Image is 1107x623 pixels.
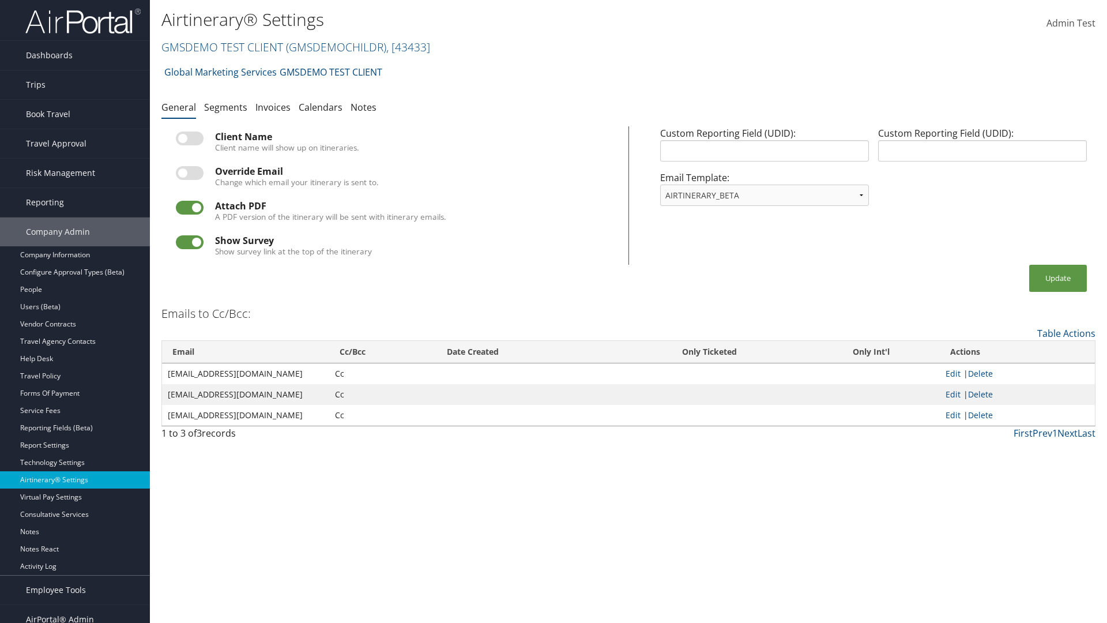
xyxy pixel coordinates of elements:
[873,126,1091,171] div: Custom Reporting Field (UDID):
[1014,427,1033,440] a: First
[968,389,993,400] a: Delete
[161,101,196,114] a: General
[215,132,614,142] div: Client Name
[164,61,277,84] a: Global Marketing Services
[161,39,430,55] a: GMSDEMO TEST CLIENT
[299,101,342,114] a: Calendars
[215,142,359,153] label: Client name will show up on itineraries.
[1033,427,1052,440] a: Prev
[329,341,436,363] th: Cc/Bcc: activate to sort column ascending
[616,341,803,363] th: Only Ticketed: activate to sort column ascending
[26,129,86,158] span: Travel Approval
[26,217,90,246] span: Company Admin
[1029,265,1087,292] button: Update
[329,363,436,384] td: Cc
[656,171,873,215] div: Email Template:
[26,41,73,70] span: Dashboards
[25,7,141,35] img: airportal-logo.png
[946,389,961,400] a: Edit
[803,341,940,363] th: Only Int'l: activate to sort column ascending
[968,410,993,421] a: Delete
[1052,427,1057,440] a: 1
[26,576,86,605] span: Employee Tools
[26,188,64,217] span: Reporting
[436,341,616,363] th: Date Created: activate to sort column ascending
[286,39,386,55] span: ( GMSDEMOCHILDR )
[161,426,388,446] div: 1 to 3 of records
[1046,17,1095,29] span: Admin Test
[162,341,329,363] th: Email: activate to sort column ascending
[329,384,436,405] td: Cc
[1037,327,1095,340] a: Table Actions
[26,70,46,99] span: Trips
[215,166,614,177] div: Override Email
[215,235,614,246] div: Show Survey
[940,405,1095,426] td: |
[329,405,436,426] td: Cc
[946,368,961,379] a: Edit
[215,201,614,211] div: Attach PDF
[280,61,382,84] a: GMSDEMO TEST CLIENT
[215,211,446,223] label: A PDF version of the itinerary will be sent with itinerary emails.
[161,306,251,322] h3: Emails to Cc/Bcc:
[940,341,1095,363] th: Actions
[204,101,247,114] a: Segments
[1046,6,1095,42] a: Admin Test
[351,101,376,114] a: Notes
[940,363,1095,384] td: |
[1057,427,1078,440] a: Next
[255,101,291,114] a: Invoices
[197,427,202,440] span: 3
[26,159,95,187] span: Risk Management
[968,368,993,379] a: Delete
[162,384,329,405] td: [EMAIL_ADDRESS][DOMAIN_NAME]
[215,177,379,188] label: Change which email your itinerary is sent to.
[1078,427,1095,440] a: Last
[162,363,329,384] td: [EMAIL_ADDRESS][DOMAIN_NAME]
[215,246,372,257] label: Show survey link at the top of the itinerary
[940,384,1095,405] td: |
[161,7,784,32] h1: Airtinerary® Settings
[946,410,961,421] a: Edit
[162,405,329,426] td: [EMAIL_ADDRESS][DOMAIN_NAME]
[656,126,873,171] div: Custom Reporting Field (UDID):
[26,100,70,129] span: Book Travel
[386,39,430,55] span: , [ 43433 ]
